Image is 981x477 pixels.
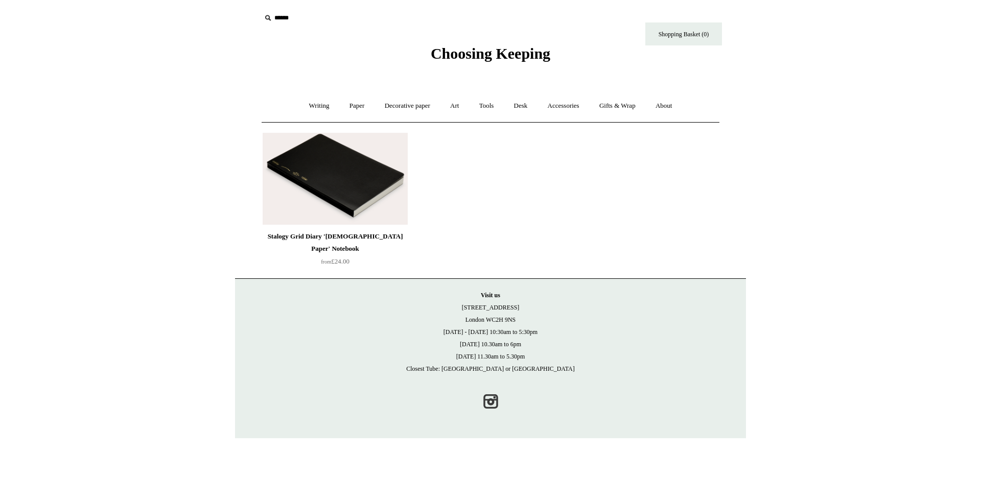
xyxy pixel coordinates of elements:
a: Shopping Basket (0) [645,22,722,45]
p: [STREET_ADDRESS] London WC2H 9NS [DATE] - [DATE] 10:30am to 5:30pm [DATE] 10.30am to 6pm [DATE] 1... [245,289,736,375]
img: Stalogy Grid Diary 'Bible Paper' Notebook [263,133,408,225]
a: Choosing Keeping [431,53,550,60]
span: Choosing Keeping [431,45,550,62]
a: Paper [340,92,374,120]
a: Instagram [479,390,502,413]
a: Tools [470,92,503,120]
a: About [646,92,682,120]
a: Writing [300,92,339,120]
a: Art [441,92,468,120]
a: Stalogy Grid Diary '[DEMOGRAPHIC_DATA] Paper' Notebook from£24.00 [263,230,408,272]
a: Desk [505,92,537,120]
span: from [321,259,331,265]
strong: Visit us [481,292,500,299]
a: Gifts & Wrap [590,92,645,120]
a: Decorative paper [376,92,439,120]
div: Stalogy Grid Diary '[DEMOGRAPHIC_DATA] Paper' Notebook [265,230,405,255]
span: £24.00 [321,257,349,265]
a: Stalogy Grid Diary 'Bible Paper' Notebook Stalogy Grid Diary 'Bible Paper' Notebook [263,133,408,225]
a: Accessories [539,92,589,120]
